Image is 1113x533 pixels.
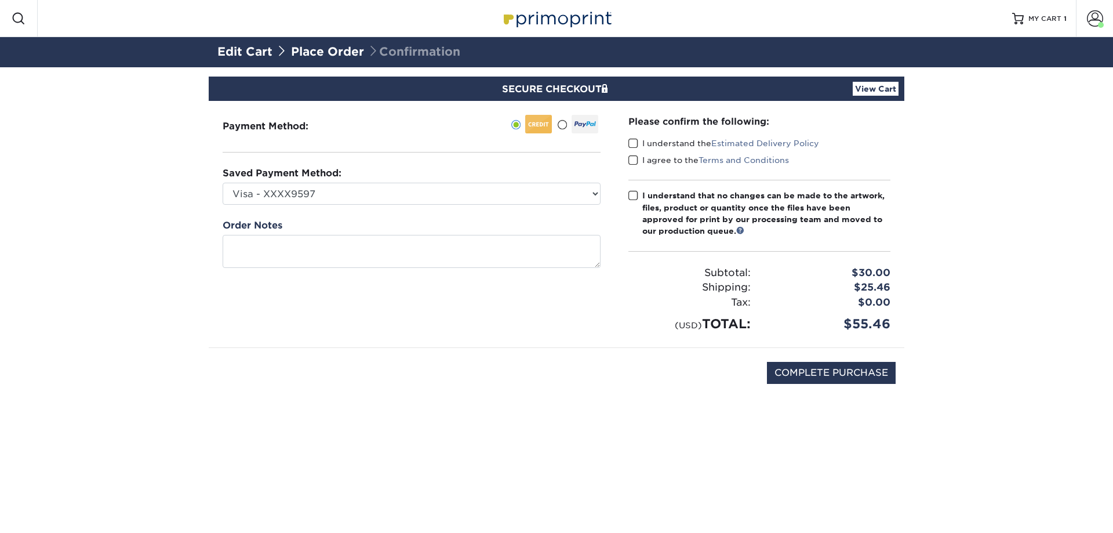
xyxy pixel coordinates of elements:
label: I agree to the [628,154,789,166]
span: MY CART [1028,14,1061,24]
div: Tax: [620,295,759,310]
span: Confirmation [368,45,460,59]
label: Saved Payment Method: [223,166,341,180]
span: SECURE CHECKOUT [502,84,611,95]
div: I understand that no changes can be made to the artwork, files, product or quantity once the file... [642,190,890,237]
label: Order Notes [223,219,282,233]
span: 1 [1064,14,1067,23]
a: Edit Cart [217,45,272,59]
img: Primoprint [499,6,614,31]
a: View Cart [853,82,899,96]
div: $25.46 [759,280,899,295]
h3: Payment Method: [223,121,337,132]
small: (USD) [675,320,702,330]
a: Place Order [291,45,364,59]
div: $0.00 [759,295,899,310]
div: $30.00 [759,266,899,281]
div: Please confirm the following: [628,115,890,128]
input: COMPLETE PURCHASE [767,362,896,384]
div: $55.46 [759,314,899,333]
div: TOTAL: [620,314,759,333]
a: Estimated Delivery Policy [711,139,819,148]
div: Subtotal: [620,266,759,281]
div: Shipping: [620,280,759,295]
label: I understand the [628,137,819,149]
a: Terms and Conditions [699,155,789,165]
